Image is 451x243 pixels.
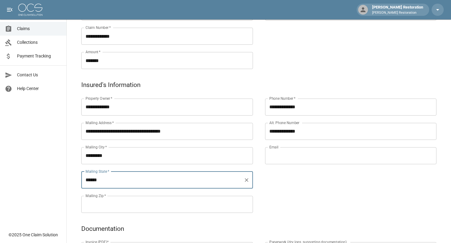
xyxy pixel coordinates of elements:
label: Mailing Zip [86,193,106,198]
label: Property Owner [86,96,113,101]
div: © 2025 One Claim Solution [8,232,58,238]
span: Contact Us [17,72,62,78]
label: Claim Number [86,25,111,30]
label: Mailing State [86,169,109,174]
span: Help Center [17,85,62,92]
span: Payment Tracking [17,53,62,59]
label: Mailing City [86,144,107,150]
img: ocs-logo-white-transparent.png [18,4,42,16]
label: Amount [86,49,101,54]
label: Mailing Address [86,120,114,125]
label: Alt. Phone Number [269,120,299,125]
label: Email [269,144,278,150]
p: [PERSON_NAME] Restoration [372,10,423,16]
span: Claims [17,26,62,32]
label: Phone Number [269,96,295,101]
span: Collections [17,39,62,46]
button: open drawer [4,4,16,16]
button: Clear [242,176,251,184]
div: [PERSON_NAME] Restoration [370,4,426,15]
